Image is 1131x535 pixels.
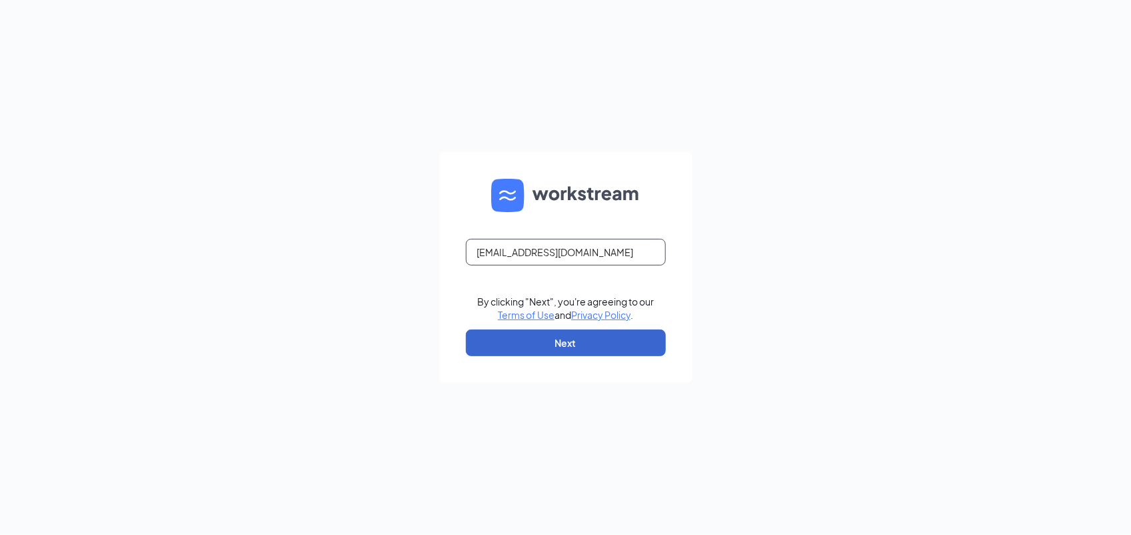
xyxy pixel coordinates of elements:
button: Next [466,330,666,356]
a: Terms of Use [498,309,555,321]
input: Email [466,239,666,265]
img: WS logo and Workstream text [491,179,640,212]
div: By clicking "Next", you're agreeing to our and . [477,295,654,322]
a: Privacy Policy [571,309,630,321]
